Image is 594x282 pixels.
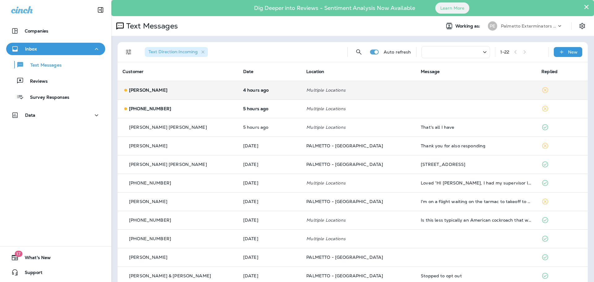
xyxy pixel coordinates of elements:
[24,95,69,101] p: Survey Responses
[123,46,135,58] button: Filters
[306,273,383,279] span: PALMETTO - [GEOGRAPHIC_DATA]
[145,47,208,57] div: Text Direction:Incoming
[421,162,532,167] div: 1078 Glenshaw St. North Charleston, SC 29405
[306,236,411,241] p: Multiple Locations
[306,254,383,260] span: PALMETTO - [GEOGRAPHIC_DATA]
[19,255,51,262] span: What's New
[306,106,411,111] p: Multiple Locations
[129,88,167,93] p: [PERSON_NAME]
[6,43,105,55] button: Inbox
[243,218,296,223] p: Sep 26, 2025 12:01 PM
[243,106,296,111] p: Sep 30, 2025 09:55 AM
[421,69,440,74] span: Message
[421,273,532,278] div: Stopped to opt out
[243,273,296,278] p: Sep 25, 2025 05:58 PM
[306,199,383,204] span: PALMETTO - [GEOGRAPHIC_DATA]
[15,251,22,257] span: 17
[243,143,296,148] p: Sep 29, 2025 02:26 PM
[243,125,296,130] p: Sep 30, 2025 09:26 AM
[129,218,171,223] p: [PHONE_NUMBER]
[500,50,510,54] div: 1 - 22
[488,21,497,31] div: PE
[306,180,411,185] p: Multiple Locations
[6,25,105,37] button: Companies
[129,162,207,167] p: [PERSON_NAME] [PERSON_NAME]
[129,199,167,204] p: [PERSON_NAME]
[577,20,588,32] button: Settings
[124,21,178,31] p: Text Messages
[129,255,167,260] p: [PERSON_NAME]
[243,255,296,260] p: Sep 25, 2025 10:23 PM
[129,236,171,241] p: [PHONE_NUMBER]
[306,88,411,93] p: Multiple Locations
[6,251,105,264] button: 17What's New
[435,2,469,14] button: Learn More
[24,63,62,68] p: Text Messages
[421,143,532,148] div: Thank you for also responding
[306,218,411,223] p: Multiple Locations
[541,69,557,74] span: Replied
[92,4,109,16] button: Collapse Sidebar
[6,90,105,103] button: Survey Responses
[129,106,171,111] p: [PHONE_NUMBER]
[236,7,433,9] p: Dig Deeper into Reviews - Sentiment Analysis Now Available
[501,24,557,28] p: Palmetto Exterminators LLC
[129,273,211,278] p: [PERSON_NAME] & [PERSON_NAME]
[421,218,532,223] div: Is this less typically an American cockroach that would suddenly appear on my table could it have...
[306,143,383,149] span: PALMETTO - [GEOGRAPHIC_DATA]
[6,74,105,87] button: Reviews
[353,46,365,58] button: Search Messages
[25,28,48,33] p: Companies
[24,79,48,85] p: Reviews
[25,113,36,118] p: Data
[243,180,296,185] p: Sep 26, 2025 03:53 PM
[129,180,171,185] p: [PHONE_NUMBER]
[6,266,105,279] button: Support
[421,199,532,204] div: I'm on a flight waiting on the tarmac to takeoff to return to Charleston. Just let me know when y...
[6,109,105,121] button: Data
[583,2,589,12] button: Close
[123,69,144,74] span: Customer
[384,50,411,54] p: Auto refresh
[129,125,207,130] p: [PERSON_NAME] [PERSON_NAME]
[243,236,296,241] p: Sep 26, 2025 08:58 AM
[19,270,42,277] span: Support
[129,143,167,148] p: [PERSON_NAME]
[421,180,532,185] div: Loved “HI Lindsay, I had my supervisor look at your photo and it does appear to be an american co...
[306,69,324,74] span: Location
[243,88,296,93] p: Sep 30, 2025 10:30 AM
[306,162,383,167] span: PALMETTO - [GEOGRAPHIC_DATA]
[243,162,296,167] p: Sep 26, 2025 04:32 PM
[568,50,578,54] p: New
[25,46,37,51] p: Inbox
[243,69,254,74] span: Date
[455,24,482,29] span: Working as:
[421,125,532,130] div: That's all I have
[148,49,198,54] span: Text Direction : Incoming
[6,58,105,71] button: Text Messages
[243,199,296,204] p: Sep 26, 2025 03:34 PM
[306,125,411,130] p: Multiple Locations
